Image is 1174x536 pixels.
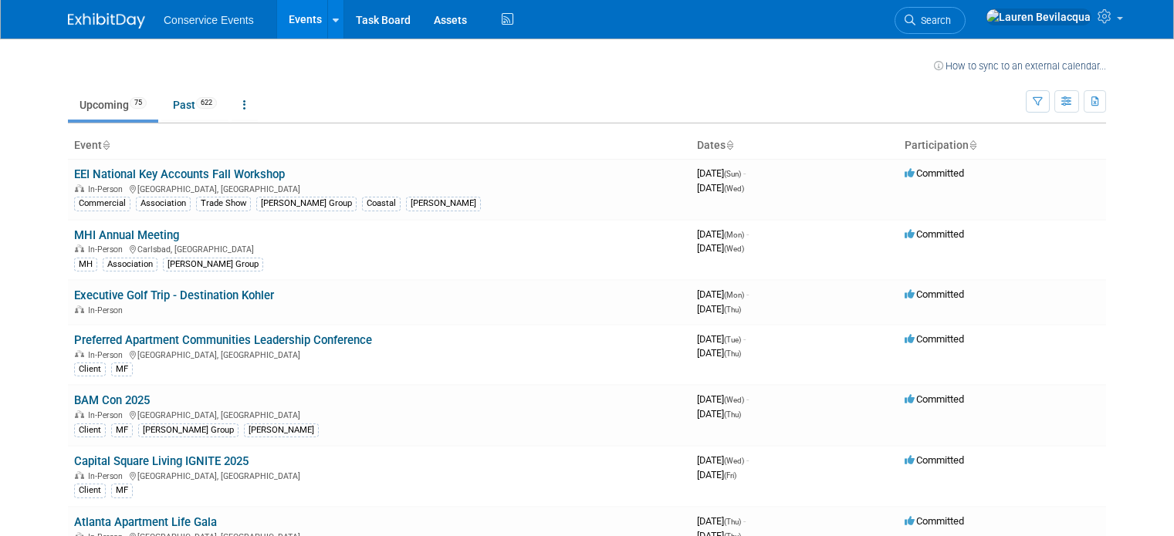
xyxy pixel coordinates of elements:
[697,242,744,254] span: [DATE]
[68,133,691,159] th: Event
[986,8,1091,25] img: Lauren Bevilacqua
[724,471,736,480] span: (Fri)
[103,258,157,271] div: Association
[68,90,158,120] a: Upcoming75
[697,167,746,179] span: [DATE]
[88,244,127,255] span: In-Person
[75,471,84,479] img: In-Person Event
[724,184,744,193] span: (Wed)
[697,454,749,466] span: [DATE]
[74,362,106,376] div: Client
[697,303,741,315] span: [DATE]
[724,349,741,358] span: (Thu)
[88,305,127,315] span: In-Person
[74,454,249,468] a: Capital Square Living IGNITE 2025
[905,333,964,345] span: Committed
[102,139,110,151] a: Sort by Event Name
[88,471,127,481] span: In-Person
[746,454,749,466] span: -
[746,393,749,405] span: -
[74,242,685,255] div: Carlsbad, [GEOGRAPHIC_DATA]
[74,228,179,242] a: MHI Annual Meeting
[75,350,84,358] img: In-Person Event
[68,13,145,29] img: ExhibitDay
[691,133,898,159] th: Dates
[724,305,741,314] span: (Thu)
[88,410,127,420] span: In-Person
[697,469,736,480] span: [DATE]
[164,14,254,26] span: Conservice Events
[905,288,964,300] span: Committed
[724,291,744,299] span: (Mon)
[697,393,749,405] span: [DATE]
[161,90,228,120] a: Past622
[746,228,749,240] span: -
[74,515,217,529] a: Atlanta Apartment Life Gala
[898,133,1106,159] th: Participation
[74,469,685,481] div: [GEOGRAPHIC_DATA], [GEOGRAPHIC_DATA]
[724,410,741,419] span: (Thu)
[724,244,744,253] span: (Wed)
[196,197,251,211] div: Trade Show
[74,167,285,181] a: EEI National Key Accounts Fall Workshop
[138,423,239,437] div: [PERSON_NAME] Group
[74,197,130,211] div: Commercial
[697,333,746,345] span: [DATE]
[74,423,106,437] div: Client
[130,97,147,109] span: 75
[934,60,1106,72] a: How to sync to an external calendar...
[74,408,685,420] div: [GEOGRAPHIC_DATA], [GEOGRAPHIC_DATA]
[697,347,741,359] span: [DATE]
[697,515,746,527] span: [DATE]
[74,484,106,497] div: Client
[743,515,746,527] span: -
[74,348,685,360] div: [GEOGRAPHIC_DATA], [GEOGRAPHIC_DATA]
[88,184,127,194] span: In-Person
[895,7,966,34] a: Search
[75,184,84,192] img: In-Person Event
[915,15,951,26] span: Search
[724,517,741,526] span: (Thu)
[905,228,964,240] span: Committed
[74,182,685,194] div: [GEOGRAPHIC_DATA], [GEOGRAPHIC_DATA]
[136,197,191,211] div: Association
[111,484,133,497] div: MF
[724,457,744,465] span: (Wed)
[905,515,964,527] span: Committed
[74,288,274,302] a: Executive Golf Trip - Destination Kohler
[746,288,749,300] span: -
[362,197,401,211] div: Coastal
[724,170,741,178] span: (Sun)
[256,197,357,211] div: [PERSON_NAME] Group
[969,139,976,151] a: Sort by Participation Type
[75,244,84,252] img: In-Person Event
[726,139,733,151] a: Sort by Start Date
[244,423,319,437] div: [PERSON_NAME]
[743,333,746,345] span: -
[74,333,372,347] a: Preferred Apartment Communities Leadership Conference
[905,167,964,179] span: Committed
[75,305,84,313] img: In-Person Event
[905,393,964,405] span: Committed
[163,258,263,271] div: [PERSON_NAME] Group
[724,231,744,239] span: (Mon)
[697,228,749,240] span: [DATE]
[697,182,744,194] span: [DATE]
[111,362,133,376] div: MF
[75,410,84,418] img: In-Person Event
[74,393,150,407] a: BAM Con 2025
[88,350,127,360] span: In-Person
[697,288,749,300] span: [DATE]
[743,167,746,179] span: -
[724,335,741,344] span: (Tue)
[111,423,133,437] div: MF
[905,454,964,466] span: Committed
[406,197,481,211] div: [PERSON_NAME]
[196,97,217,109] span: 622
[697,408,741,420] span: [DATE]
[74,258,97,271] div: MH
[724,396,744,404] span: (Wed)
